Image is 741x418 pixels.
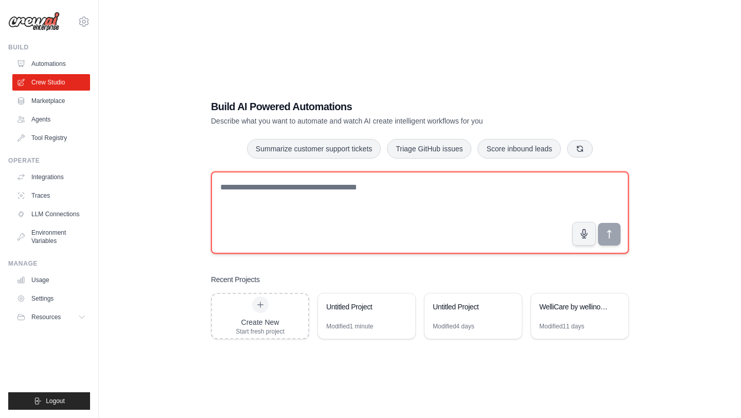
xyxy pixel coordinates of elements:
[12,74,90,91] a: Crew Studio
[433,302,503,312] div: Untitled Project
[8,12,60,31] img: Logo
[12,130,90,146] a: Tool Registry
[12,224,90,249] a: Environment Variables
[326,302,397,312] div: Untitled Project
[433,322,474,330] div: Modified 4 days
[12,309,90,325] button: Resources
[12,93,90,109] a: Marketplace
[567,140,593,158] button: Get new suggestions
[31,313,61,321] span: Resources
[211,99,557,114] h1: Build AI Powered Automations
[8,392,90,410] button: Logout
[8,43,90,51] div: Build
[211,274,260,285] h3: Recent Projects
[12,111,90,128] a: Agents
[12,206,90,222] a: LLM Connections
[12,187,90,204] a: Traces
[211,116,557,126] p: Describe what you want to automate and watch AI create intelligent workflows for you
[326,322,373,330] div: Modified 1 minute
[478,139,561,159] button: Score inbound leads
[8,259,90,268] div: Manage
[12,56,90,72] a: Automations
[690,369,741,418] iframe: Chat Widget
[12,169,90,185] a: Integrations
[46,397,65,405] span: Logout
[572,222,596,246] button: Click to speak your automation idea
[12,272,90,288] a: Usage
[247,139,381,159] button: Summarize customer support tickets
[8,156,90,165] div: Operate
[387,139,471,159] button: Triage GitHub issues
[236,317,285,327] div: Create New
[539,322,584,330] div: Modified 11 days
[236,327,285,336] div: Start fresh project
[539,302,610,312] div: WelliCare by wellinovate Nigeria Healthcare Solutions - Rural & Urban Impact
[12,290,90,307] a: Settings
